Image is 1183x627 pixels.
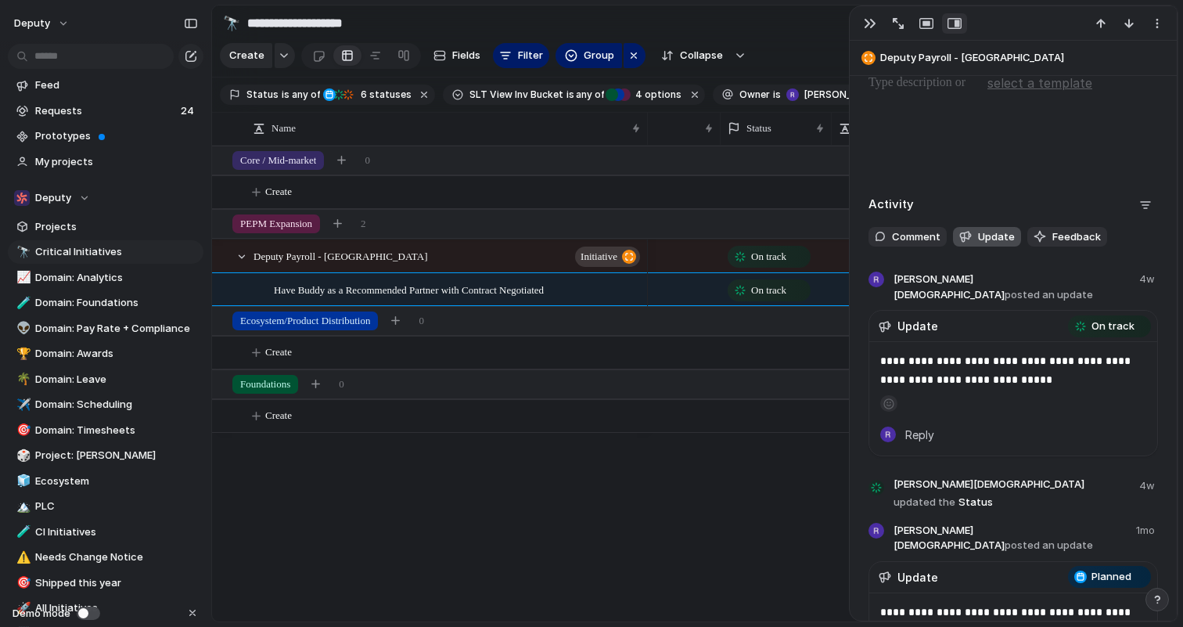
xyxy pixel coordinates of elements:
span: Filter [518,48,543,63]
button: Feedback [1027,227,1107,247]
span: Update [897,569,938,586]
span: PLC [35,499,198,514]
span: On track [1091,319,1134,334]
div: 👽 [16,319,27,337]
span: 4w [1139,475,1158,494]
span: 24 [181,103,197,119]
span: Ecosystem/Product Distribution [240,313,370,329]
a: ⚠️Needs Change Notice [8,546,203,569]
div: ✈️ [16,396,27,414]
span: Ecosystem [35,474,198,489]
a: 👽Domain: Pay Rate + Compliance [8,317,203,341]
a: 🎲Project: [PERSON_NAME] [8,444,203,467]
a: 🔭Critical Initiatives [8,240,203,264]
div: 🏔️ [16,498,27,516]
span: Reply [905,426,934,443]
span: Deputy [35,190,71,206]
span: Owner [739,88,770,102]
span: posted an update [1005,288,1093,301]
button: 📈 [14,270,30,286]
span: deputy [14,16,50,31]
div: 🚀 [16,600,27,618]
span: Planned [1091,569,1131,585]
span: Feedback [1052,229,1101,245]
a: 🧊Ecosystem [8,470,203,493]
span: Needs Change Notice [35,550,198,565]
span: PEPM Expansion [240,216,312,232]
a: 🎯Shipped this year [8,571,203,595]
span: Have Buddy as a Recommended Partner with Contract Negotiated [274,280,544,298]
a: My projects [8,150,203,174]
span: posted an update [1005,539,1093,551]
span: Domain: Scheduling [35,397,198,413]
span: Status [246,88,279,102]
div: 📈 [16,268,27,286]
button: 🌴 [14,372,30,387]
button: 6 statuses [322,86,415,103]
span: Core / Mid-market [240,153,316,168]
button: 🏆 [14,346,30,362]
span: updated the [894,495,955,510]
span: SLT View Inv Bucket [469,88,563,102]
button: Fields [427,43,487,68]
a: 🎯Domain: Timesheets [8,419,203,442]
span: Domain: Analytics [35,270,198,286]
div: 🎯 [16,574,27,592]
button: initiative [575,247,640,267]
span: is [566,88,574,102]
button: 🎲 [14,448,30,463]
div: 🌴 [16,370,27,388]
button: 🧪 [14,524,30,540]
span: any of [289,88,320,102]
div: 🏔️PLC [8,495,203,518]
span: Group [584,48,614,63]
a: 📈Domain: Analytics [8,266,203,290]
span: statuses [356,88,412,102]
span: Critical Initiatives [35,244,198,260]
button: 🚀 [14,600,30,616]
button: 🔭 [14,244,30,260]
span: Create [265,344,292,360]
span: 0 [339,377,344,392]
span: Projects [35,219,198,235]
span: select a template [987,74,1092,92]
button: Collapse [652,43,731,68]
span: Create [229,48,264,63]
span: 6 [356,88,369,100]
button: Deputy [8,186,203,210]
span: Requests [35,103,176,119]
span: 4 [631,88,645,100]
div: 🧪 [16,294,27,312]
button: ⚠️ [14,550,30,565]
button: 👽 [14,321,30,337]
div: 🧪 [16,523,27,541]
span: 4w [1139,272,1158,302]
div: ⚠️ [16,549,27,567]
span: Domain: Leave [35,372,198,387]
button: select a template [985,71,1095,95]
h2: Activity [868,196,914,214]
span: 0 [365,153,370,168]
span: Name [271,121,296,136]
span: 1mo [1136,523,1158,553]
span: Status [894,475,1130,510]
button: 🧊 [14,474,30,489]
a: 🏆Domain: Awards [8,342,203,366]
button: is [770,86,784,103]
button: 🔭 [219,11,244,36]
span: Feed [35,77,198,93]
button: isany of [563,86,608,103]
span: [PERSON_NAME][DEMOGRAPHIC_DATA] [894,477,1084,492]
span: Domain: Foundations [35,295,198,311]
span: My projects [35,154,198,170]
span: Shipped this year [35,575,198,591]
span: Domain: Awards [35,346,198,362]
button: Update [953,227,1021,247]
span: Update [978,229,1015,245]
